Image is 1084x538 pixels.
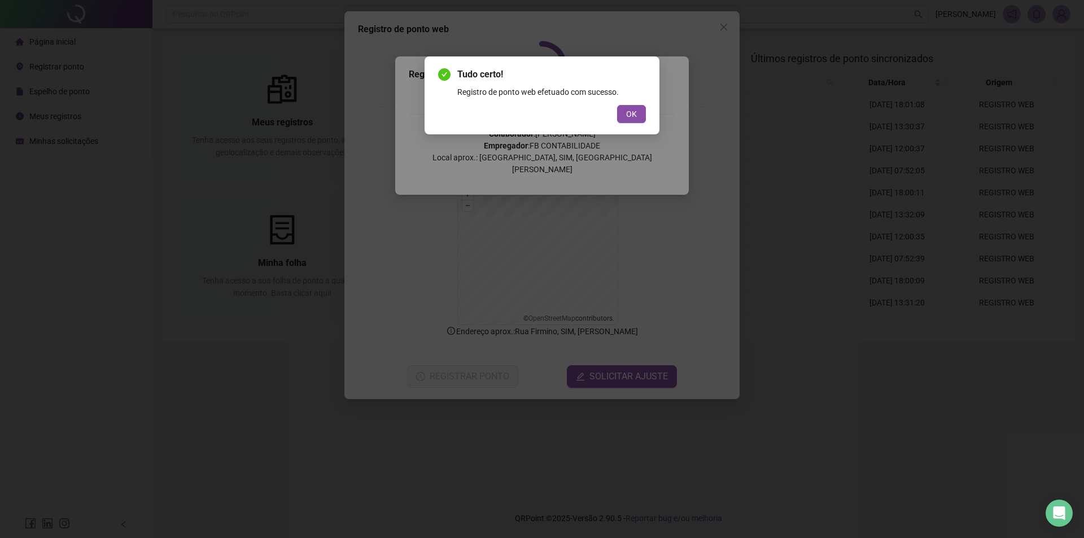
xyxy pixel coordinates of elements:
[438,68,451,81] span: check-circle
[457,68,646,81] span: Tudo certo!
[617,105,646,123] button: OK
[1046,500,1073,527] div: Open Intercom Messenger
[626,108,637,120] span: OK
[457,86,646,98] div: Registro de ponto web efetuado com sucesso.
